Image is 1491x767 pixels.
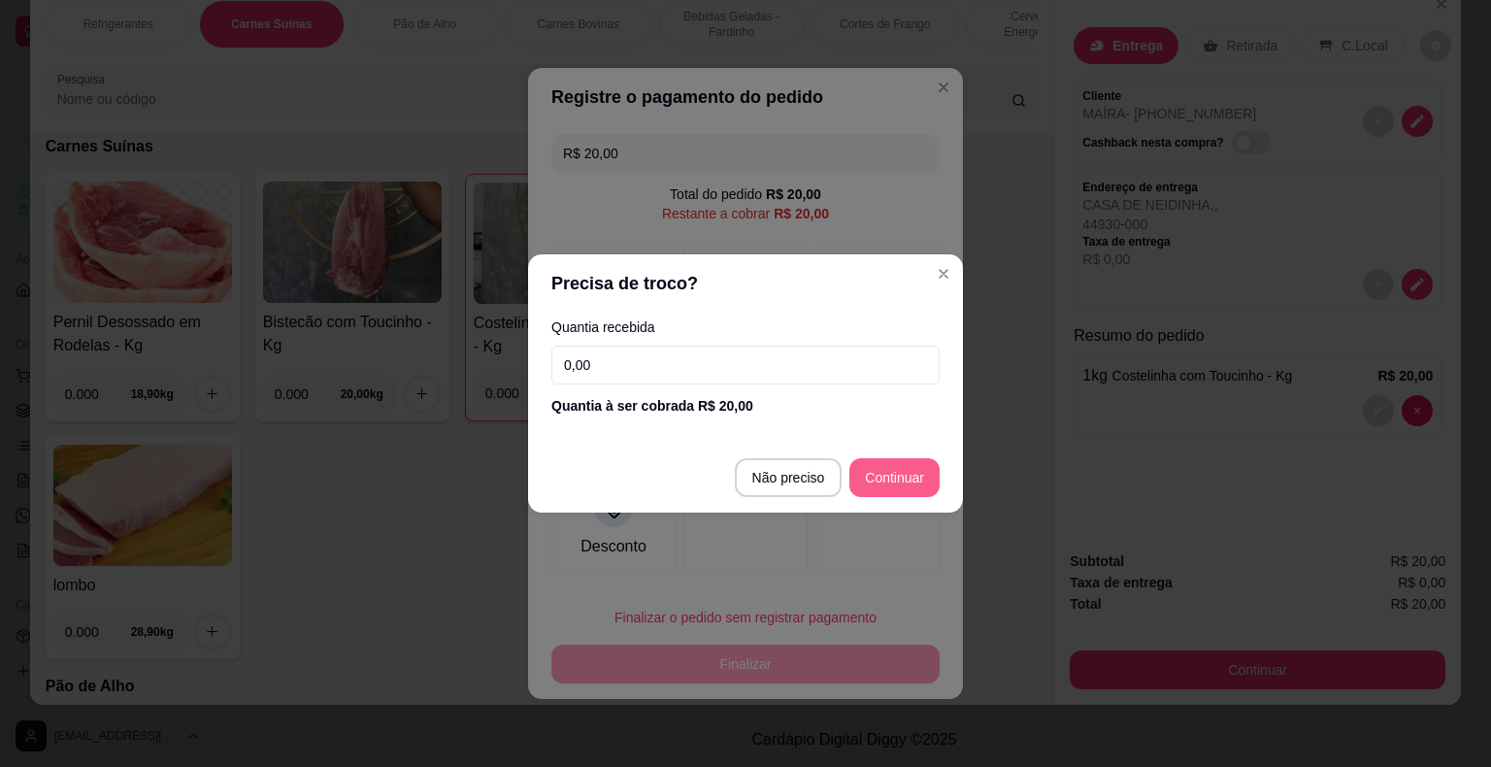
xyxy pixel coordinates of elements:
[528,254,963,313] header: Precisa de troco?
[849,458,940,497] button: Continuar
[735,458,843,497] button: Não preciso
[551,396,940,416] div: Quantia à ser cobrada R$ 20,00
[928,258,959,289] button: Close
[551,320,940,334] label: Quantia recebida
